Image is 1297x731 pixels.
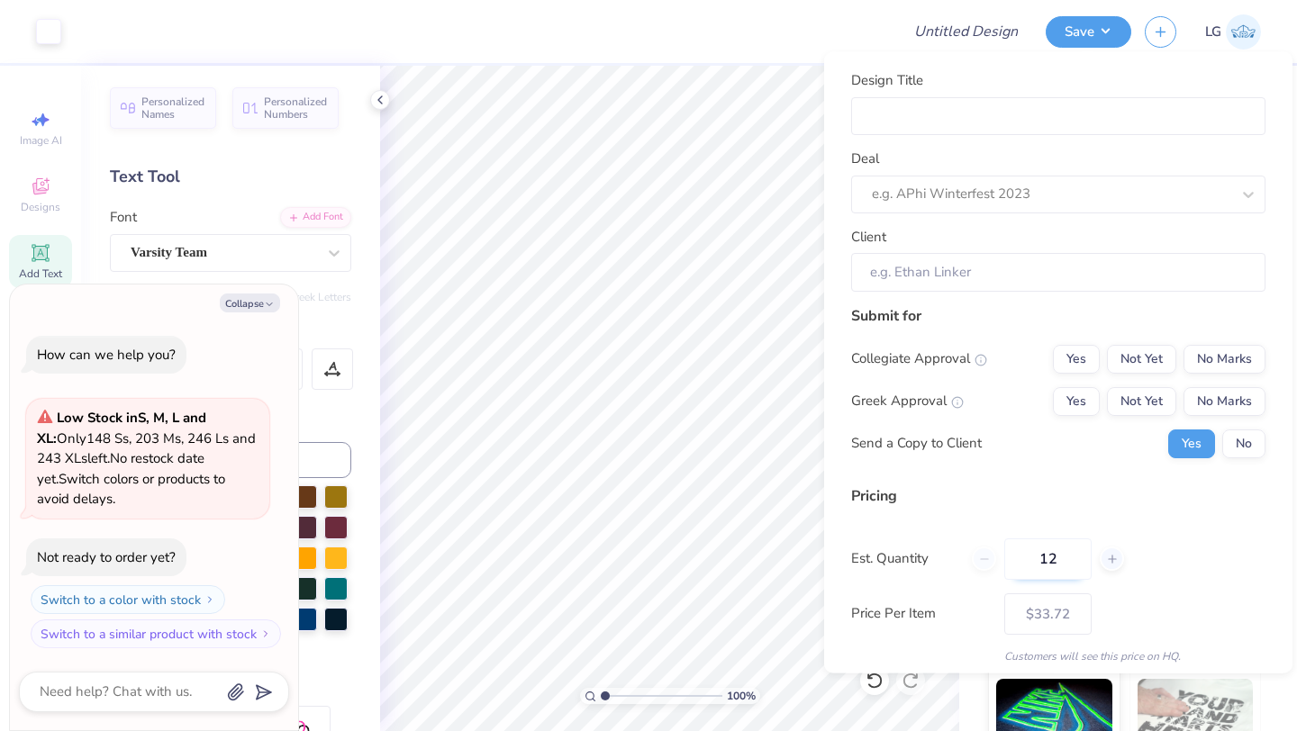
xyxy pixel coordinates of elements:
img: Switch to a similar product with stock [260,628,271,639]
span: Only 148 Ss, 203 Ms, 246 Ls and 243 XLs left. Switch colors or products to avoid delays. [37,409,256,508]
span: Designs [21,200,60,214]
span: No restock date yet. [37,449,204,488]
strong: Low Stock in S, M, L and XL : [37,409,206,447]
button: Not Yet [1107,344,1176,373]
div: How can we help you? [37,346,176,364]
span: LG [1205,22,1221,42]
label: Price Per Item [851,603,991,624]
img: Lijo George [1226,14,1261,50]
div: Add Font [280,207,351,228]
input: e.g. Ethan Linker [851,253,1265,292]
label: Est. Quantity [851,548,958,569]
input: Untitled Design [900,14,1032,50]
button: No Marks [1184,386,1265,415]
div: Collegiate Approval [851,348,987,369]
input: – – [1004,537,1092,579]
a: LG [1205,14,1261,50]
span: 100 % [727,688,756,704]
div: Customers will see this price on HQ. [851,647,1265,663]
label: Deal [851,149,879,169]
div: Submit for [851,304,1265,326]
span: Add Text [19,266,62,281]
button: No [1222,429,1265,457]
img: Switch to a color with stock [204,594,215,605]
div: Text Tool [110,165,351,189]
div: Not ready to order yet? [37,548,176,566]
button: No Marks [1184,344,1265,373]
label: Font [110,207,137,228]
button: Yes [1053,386,1100,415]
label: Client [851,226,886,247]
button: Yes [1053,344,1100,373]
button: Yes [1168,429,1215,457]
button: Save [1046,16,1131,48]
button: Switch to a color with stock [31,585,225,614]
button: Not Yet [1107,386,1176,415]
span: Personalized Names [141,95,205,121]
div: Pricing [851,484,1265,506]
button: Switch to a similar product with stock [31,619,281,648]
span: Image AI [20,133,62,148]
button: Collapse [220,293,280,312]
span: Personalized Numbers [264,95,328,121]
div: Send a Copy to Client [851,433,982,454]
div: Greek Approval [851,391,964,411]
label: Design Title [851,70,923,91]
